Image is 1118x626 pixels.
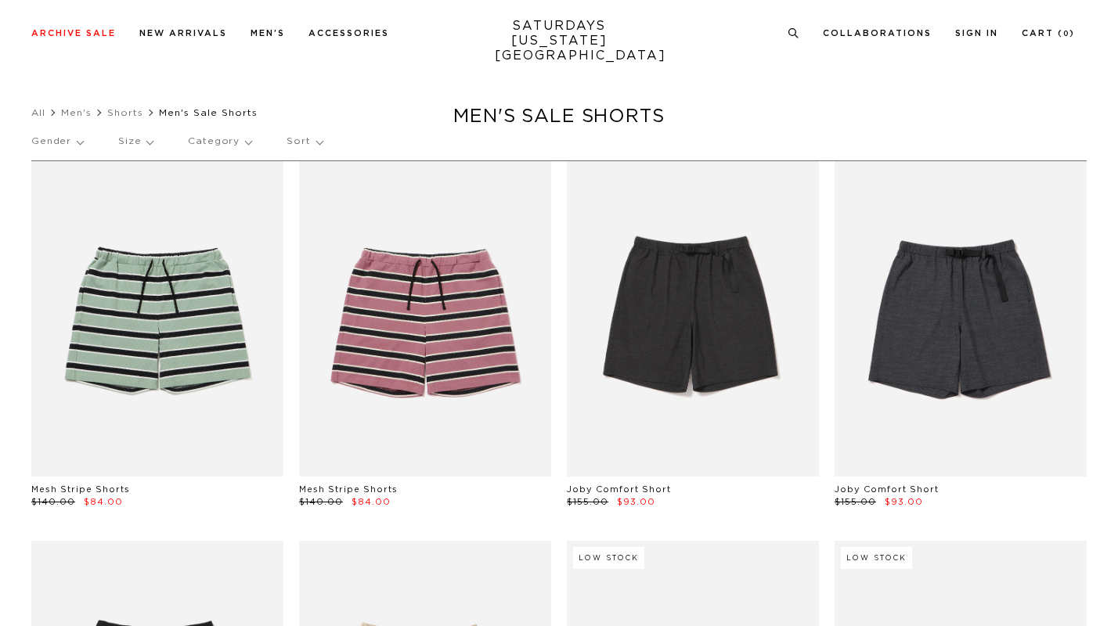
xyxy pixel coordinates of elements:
small: 0 [1063,31,1069,38]
a: Joby Comfort Short [567,485,671,494]
a: New Arrivals [139,29,227,38]
a: Men's [61,108,92,117]
span: Men's Sale Shorts [159,108,258,117]
a: Mesh Stripe Shorts [31,485,130,494]
span: $93.00 [617,498,655,506]
div: Low Stock [573,547,644,569]
a: Shorts [107,108,143,117]
p: Size [118,124,153,160]
a: Men's [251,29,285,38]
p: Category [188,124,251,160]
span: $93.00 [885,498,923,506]
span: $155.00 [567,498,608,506]
a: Archive Sale [31,29,116,38]
a: Joby Comfort Short [835,485,939,494]
span: $155.00 [835,498,876,506]
span: $140.00 [299,498,343,506]
span: $84.00 [84,498,123,506]
a: Mesh Stripe Shorts [299,485,398,494]
a: Sign In [955,29,998,38]
a: Cart (0) [1022,29,1075,38]
span: $140.00 [31,498,75,506]
a: All [31,108,45,117]
a: Accessories [308,29,389,38]
a: Collaborations [823,29,932,38]
a: SATURDAYS[US_STATE][GEOGRAPHIC_DATA] [495,19,624,63]
div: Low Stock [841,547,912,569]
p: Sort [287,124,322,160]
p: Gender [31,124,83,160]
span: $84.00 [352,498,391,506]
